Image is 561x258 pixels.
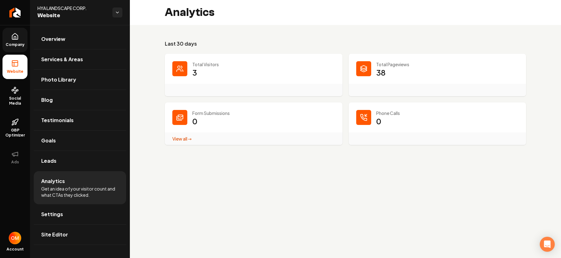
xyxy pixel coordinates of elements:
[192,67,197,77] p: 3
[2,82,27,111] a: Social Media
[165,40,526,47] h3: Last 30 days
[7,247,24,252] span: Account
[376,110,519,116] p: Phone Calls
[2,128,27,138] span: GBP Optimizer
[34,29,126,49] a: Overview
[34,204,126,224] a: Settings
[34,225,126,245] a: Site Editor
[41,177,65,185] span: Analytics
[9,160,22,165] span: Ads
[41,96,53,104] span: Blog
[376,67,386,77] p: 38
[9,232,21,244] img: Omar Molai
[41,211,63,218] span: Settings
[41,35,65,43] span: Overview
[41,186,119,198] span: Get an idea of your visitor count and what CTAs they clicked.
[41,56,83,63] span: Services & Areas
[2,96,27,106] span: Social Media
[34,151,126,171] a: Leads
[37,5,107,11] span: HYA LANDSCAPE CORP.
[192,116,197,126] p: 0
[37,11,107,20] span: Website
[172,136,192,141] a: View all →
[41,117,74,124] span: Testimonials
[165,6,214,19] h2: Analytics
[2,28,27,52] a: Company
[34,70,126,90] a: Photo Library
[192,61,335,67] p: Total Visitors
[376,116,381,126] p: 0
[9,232,21,244] button: Open user button
[3,42,27,47] span: Company
[192,110,335,116] p: Form Submissions
[376,61,519,67] p: Total Pageviews
[41,231,68,238] span: Site Editor
[4,69,26,74] span: Website
[2,145,27,170] button: Ads
[2,113,27,143] a: GBP Optimizer
[34,49,126,69] a: Services & Areas
[34,110,126,130] a: Testimonials
[540,237,555,252] div: Open Intercom Messenger
[9,7,21,17] img: Rebolt Logo
[34,90,126,110] a: Blog
[34,131,126,151] a: Goals
[41,76,76,83] span: Photo Library
[41,137,56,144] span: Goals
[41,157,57,165] span: Leads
